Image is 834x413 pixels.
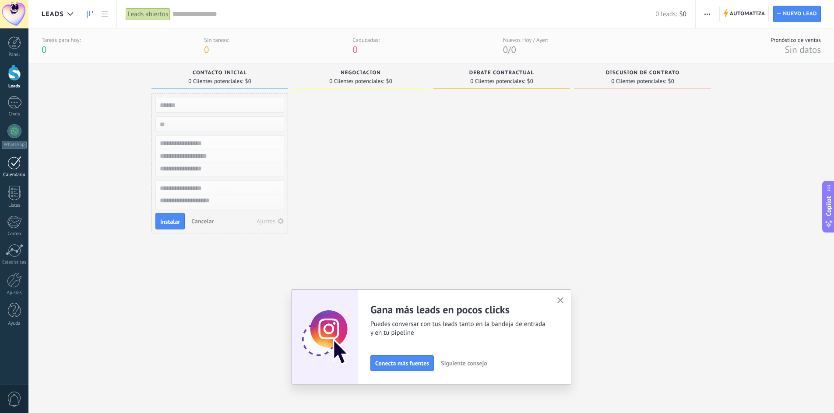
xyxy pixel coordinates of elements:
div: Calendario [2,172,27,178]
button: Ajustes [253,215,287,227]
div: Tareas para hoy: [42,36,81,44]
span: Debate contractual [469,70,534,76]
span: 0 [511,44,516,56]
span: Conecta más fuentes [375,360,429,366]
a: Automatiza [719,6,769,22]
div: Panel [2,52,27,58]
span: 0 Clientes potenciales: [470,79,525,84]
div: Caducadas: [352,36,380,44]
span: Automatiza [730,6,765,22]
div: Ajustes [2,290,27,296]
div: Ajustes [257,218,275,224]
div: Pronóstico de ventas [771,36,821,44]
div: Discusión de contrato [579,70,707,77]
span: $0 [245,79,251,84]
span: 0 [352,44,357,56]
span: Sin datos [785,44,821,56]
span: Cancelar [191,217,214,225]
button: Más [701,6,714,22]
div: Nuevos Hoy / Ayer: [503,36,548,44]
button: Conecta más fuentes [370,355,434,371]
span: Instalar [160,219,180,225]
div: Chats [2,111,27,117]
button: Cancelar [188,215,217,228]
button: Instalar [155,213,185,229]
span: 0 leads: [655,10,677,18]
div: Sin tareas: [204,36,229,44]
span: $0 [386,79,392,84]
span: Siguiente consejo [441,360,487,366]
a: Nuevo lead [773,6,821,22]
span: 0 Clientes potenciales: [188,79,243,84]
span: $0 [668,79,674,84]
span: Puedes conversar con tus leads tanto en la bandeja de entrada y en tu pipeline [370,320,546,337]
div: Contacto inicial [156,70,284,77]
div: Debate contractual [438,70,566,77]
span: / [508,44,511,56]
div: Negociación [297,70,425,77]
span: Copilot [824,196,833,216]
span: Contacto inicial [193,70,247,76]
span: $0 [679,10,686,18]
span: Negociación [341,70,381,76]
span: 0 [503,44,508,56]
span: 0 [204,44,209,56]
span: 0 Clientes potenciales: [329,79,384,84]
span: Leads [42,10,64,18]
span: 0 Clientes potenciales: [611,79,666,84]
button: Siguiente consejo [437,357,491,370]
div: Estadísticas [2,260,27,265]
a: Lista [97,6,112,23]
div: Leads abiertos [126,8,170,21]
span: $0 [527,79,533,84]
div: Correo [2,231,27,237]
a: Leads [82,6,97,23]
span: Nuevo lead [783,6,817,22]
div: Leads [2,83,27,89]
div: Listas [2,203,27,208]
div: WhatsApp [2,141,27,149]
span: Discusión de contrato [606,70,679,76]
h2: Gana más leads en pocos clicks [370,303,546,316]
span: 0 [42,44,46,56]
div: Ayuda [2,321,27,326]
